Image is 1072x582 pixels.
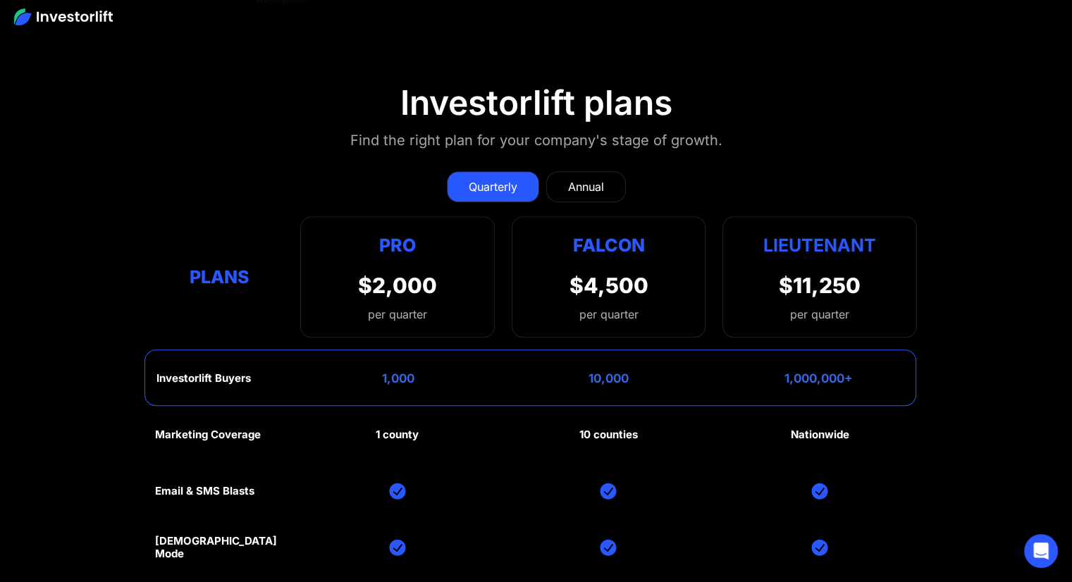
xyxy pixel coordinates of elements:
[791,428,849,441] div: Nationwide
[763,235,876,256] strong: Lieutenant
[155,535,283,560] div: [DEMOGRAPHIC_DATA] Mode
[469,178,517,195] div: Quarterly
[569,273,648,298] div: $4,500
[155,428,261,441] div: Marketing Coverage
[579,306,638,323] div: per quarter
[779,273,861,298] div: $11,250
[400,82,672,123] div: Investorlift plans
[155,264,283,291] div: Plans
[350,129,722,151] div: Find the right plan for your company's stage of growth.
[358,273,437,298] div: $2,000
[155,485,254,497] div: Email & SMS Blasts
[784,371,853,385] div: 1,000,000+
[568,178,604,195] div: Annual
[382,371,414,385] div: 1,000
[358,306,437,323] div: per quarter
[1024,534,1058,568] div: Open Intercom Messenger
[579,428,638,441] div: 10 counties
[790,306,849,323] div: per quarter
[376,428,419,441] div: 1 county
[358,231,437,259] div: Pro
[156,372,251,385] div: Investorlift Buyers
[572,231,644,259] div: Falcon
[589,371,629,385] div: 10,000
